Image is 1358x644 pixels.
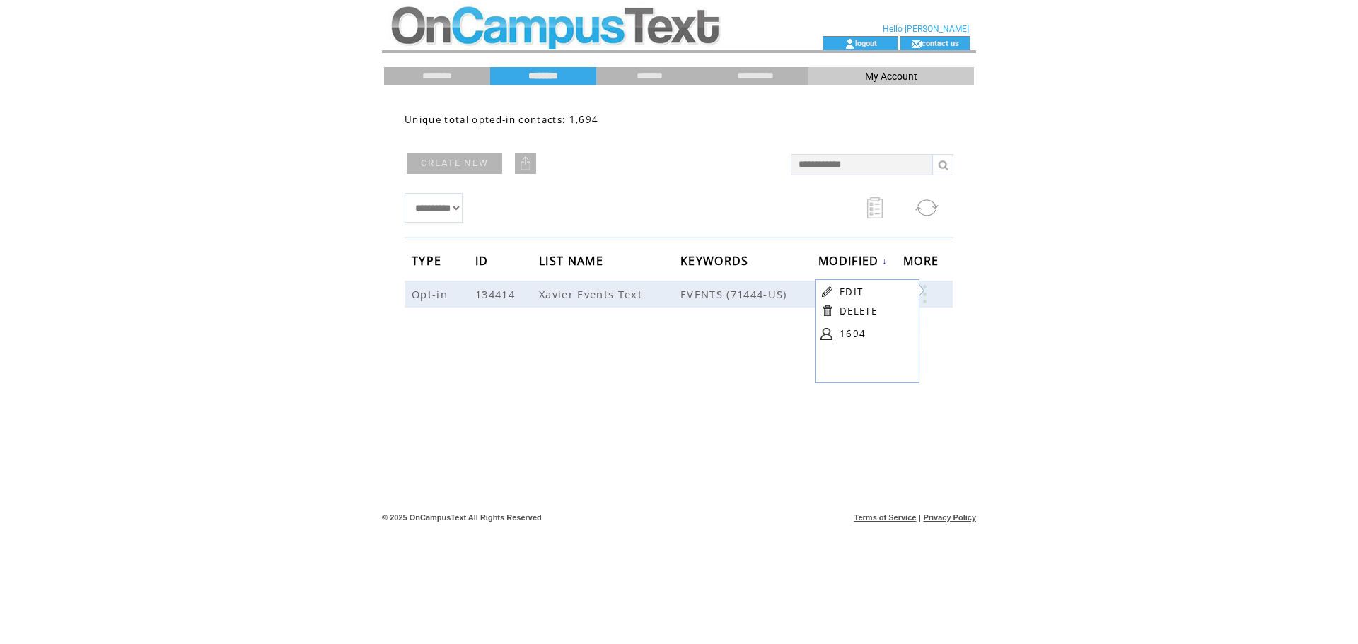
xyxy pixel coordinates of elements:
a: Privacy Policy [923,513,976,522]
span: Opt-in [412,287,451,301]
span: TYPE [412,250,445,276]
span: KEYWORDS [680,250,753,276]
a: DELETE [840,305,877,317]
span: ID [475,250,492,276]
a: logout [855,38,877,47]
span: MODIFIED [818,250,883,276]
a: CREATE NEW [407,153,502,174]
img: contact_us_icon.gif [911,38,922,49]
img: account_icon.gif [845,38,855,49]
span: Unique total opted-in contacts: 1,694 [405,113,598,126]
span: 134414 [475,287,518,301]
a: KEYWORDS [680,256,753,264]
span: MORE [903,250,942,276]
a: TYPE [412,256,445,264]
a: MODIFIED↓ [818,257,888,265]
a: 1694 [840,323,910,344]
a: Terms of Service [854,513,917,522]
a: ID [475,256,492,264]
a: EDIT [840,286,863,298]
span: Hello [PERSON_NAME] [883,24,969,34]
span: My Account [865,71,917,82]
span: © 2025 OnCampusText All Rights Reserved [382,513,542,522]
img: upload.png [518,156,533,170]
a: LIST NAME [539,256,607,264]
a: contact us [922,38,959,47]
span: Xavier Events Text [539,287,646,301]
span: EVENTS (71444-US) [680,287,818,301]
span: | [919,513,921,522]
span: LIST NAME [539,250,607,276]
